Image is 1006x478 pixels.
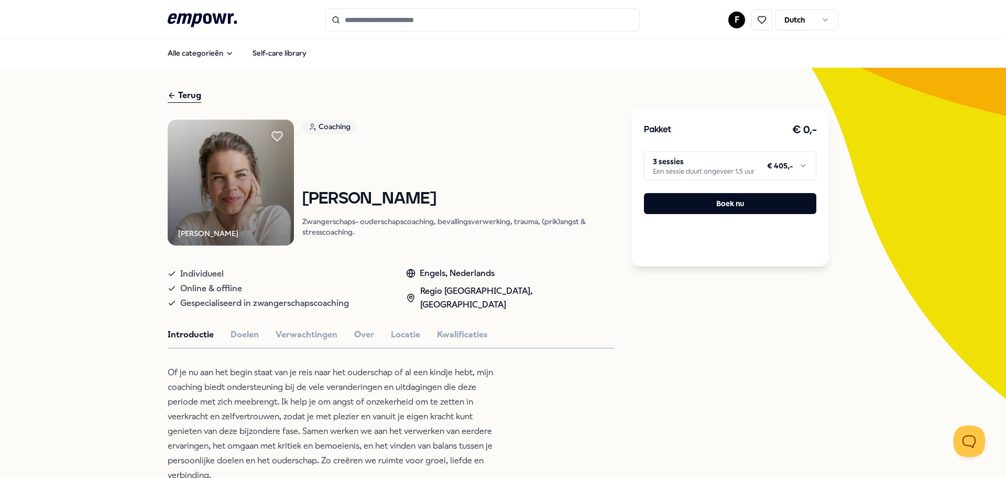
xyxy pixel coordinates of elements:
h1: [PERSON_NAME] [302,190,615,208]
span: Gespecialiseerd in zwangerschapscoaching [180,296,349,311]
div: Coaching [302,120,356,134]
h3: Pakket [644,123,671,137]
button: Boek nu [644,193,816,214]
p: Zwangerschaps- ouderschapscoaching, bevallingsverwerking, trauma, (prik)angst & stresscoaching. [302,216,615,237]
button: Kwalificaties [437,328,488,342]
nav: Main [159,43,315,63]
a: Coaching [302,120,615,138]
h3: € 0,- [792,122,817,139]
input: Search for products, categories or subcategories [325,8,640,31]
button: Doelen [231,328,259,342]
img: Product Image [168,120,294,246]
div: Engels, Nederlands [406,267,615,280]
button: Introductie [168,328,214,342]
button: Verwachtingen [276,328,337,342]
div: Terug [168,89,201,103]
iframe: Help Scout Beacon - Open [954,426,985,457]
button: Over [354,328,374,342]
a: Self-care library [244,43,315,63]
div: [PERSON_NAME] [178,228,238,239]
span: Online & offline [180,281,242,296]
div: Regio [GEOGRAPHIC_DATA], [GEOGRAPHIC_DATA] [406,284,615,311]
span: Individueel [180,267,224,281]
button: F [728,12,745,28]
button: Alle categorieën [159,43,242,63]
button: Locatie [391,328,420,342]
